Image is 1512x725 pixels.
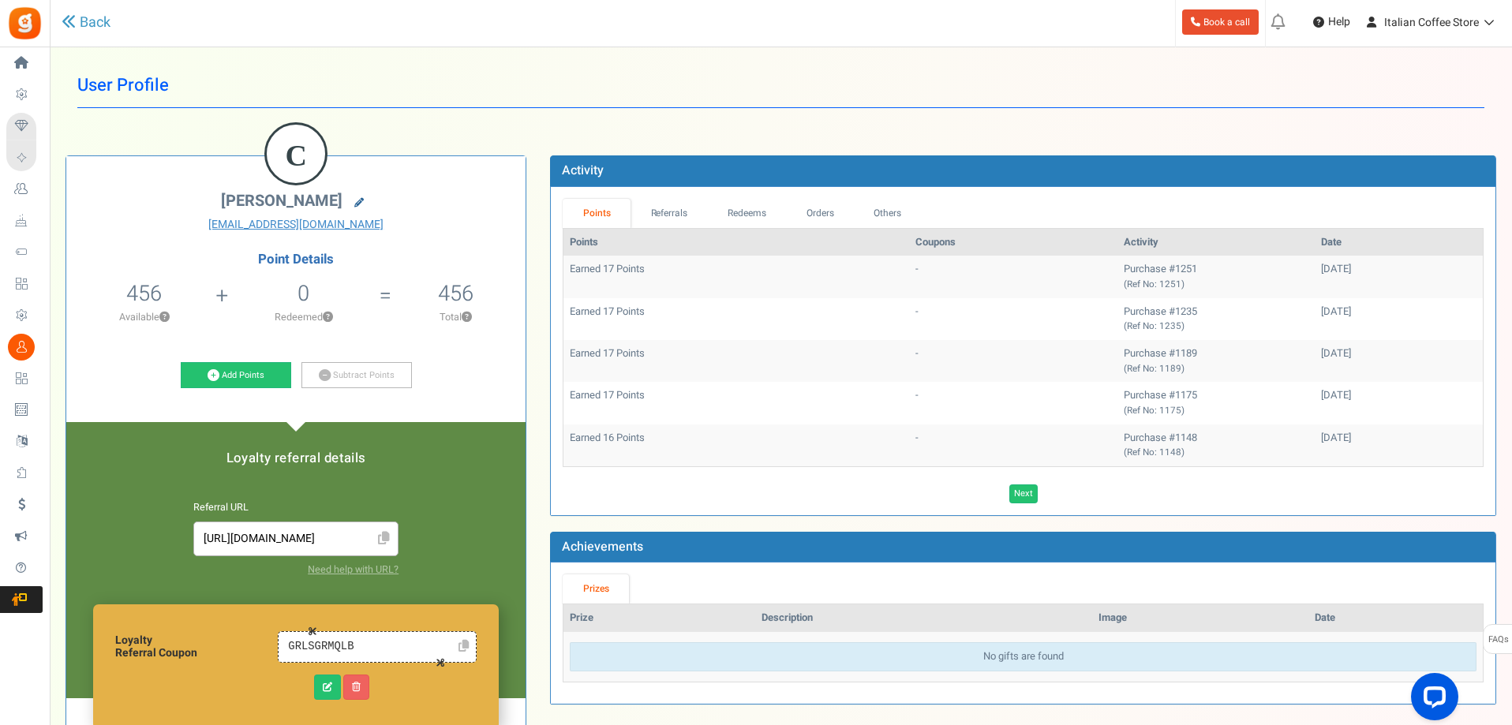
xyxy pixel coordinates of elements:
td: Purchase #1175 [1117,382,1315,424]
th: Description [755,604,1092,632]
button: ? [323,312,333,323]
th: Activity [1117,229,1315,256]
td: Earned 17 Points [563,340,909,382]
a: Help [1307,9,1357,35]
h5: 0 [298,282,309,305]
a: [EMAIL_ADDRESS][DOMAIN_NAME] [78,217,514,233]
h4: Point Details [66,252,526,267]
td: Purchase #1235 [1117,298,1315,340]
img: Gratisfaction [7,6,43,41]
td: - [909,424,1117,466]
a: Need help with URL? [308,562,399,577]
a: Referrals [631,199,708,228]
div: [DATE] [1321,305,1476,320]
button: ? [462,312,472,323]
th: Date [1315,229,1483,256]
div: [DATE] [1321,388,1476,403]
a: Prizes [563,574,629,604]
div: No gifts are found [570,642,1476,671]
a: Click to Copy [452,634,474,660]
th: Prize [563,604,754,632]
button: ? [159,312,170,323]
td: - [909,382,1117,424]
figcaption: C [267,125,325,186]
td: Earned 17 Points [563,382,909,424]
div: [DATE] [1321,262,1476,277]
p: Available [74,310,214,324]
td: Purchase #1189 [1117,340,1315,382]
a: Orders [786,199,854,228]
p: Total [393,310,518,324]
span: Help [1324,14,1350,30]
td: - [909,340,1117,382]
small: (Ref No: 1235) [1124,320,1185,333]
span: FAQs [1488,625,1509,655]
td: Purchase #1148 [1117,424,1315,466]
a: Book a call [1182,9,1259,35]
div: [DATE] [1321,346,1476,361]
b: Achievements [562,537,643,556]
a: Redeems [708,199,787,228]
a: Add Points [181,362,291,389]
a: Others [854,199,922,228]
p: Redeemed [230,310,377,324]
span: Italian Coffee Store [1384,14,1479,31]
th: Date [1308,604,1483,632]
th: Coupons [909,229,1117,256]
td: Earned 17 Points [563,298,909,340]
small: (Ref No: 1148) [1124,446,1185,459]
h6: Referral URL [193,503,399,514]
a: Next [1009,484,1038,503]
td: - [909,298,1117,340]
td: - [909,256,1117,297]
a: Points [563,199,631,228]
a: Subtract Points [301,362,412,389]
h1: User Profile [77,63,1484,108]
td: Purchase #1251 [1117,256,1315,297]
small: (Ref No: 1251) [1124,278,1185,291]
small: (Ref No: 1175) [1124,404,1185,417]
td: Earned 17 Points [563,256,909,297]
div: [DATE] [1321,431,1476,446]
h5: 456 [438,282,473,305]
h6: Loyalty Referral Coupon [115,634,278,659]
th: Image [1092,604,1308,632]
b: Activity [562,161,604,180]
small: (Ref No: 1189) [1124,362,1185,376]
span: 456 [126,278,162,309]
h5: Loyalty referral details [82,451,510,465]
span: [PERSON_NAME] [221,189,342,212]
td: Earned 16 Points [563,424,909,466]
span: Click to Copy [371,525,396,553]
th: Points [563,229,909,256]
